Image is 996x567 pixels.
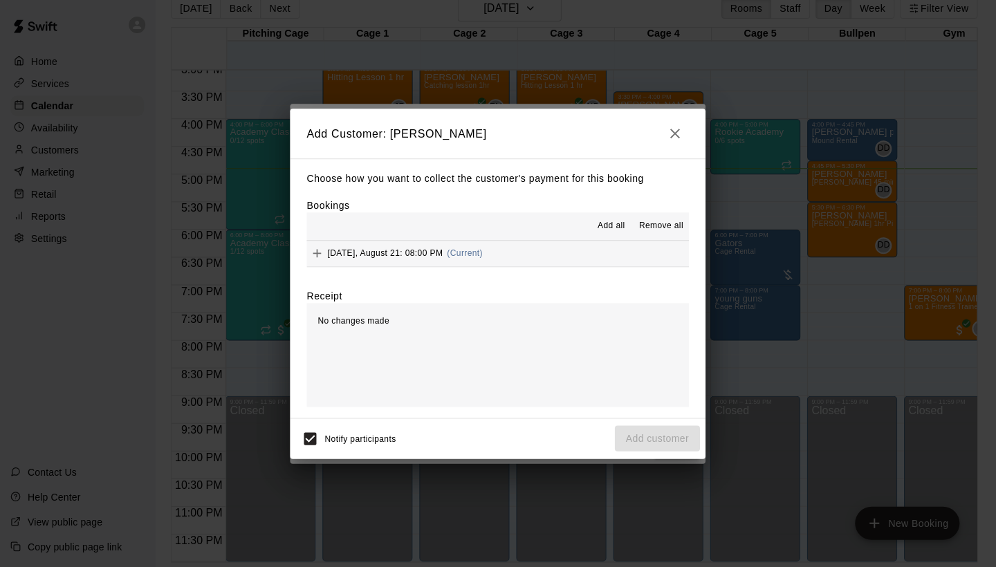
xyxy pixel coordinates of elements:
span: Notify participants [325,434,396,443]
span: Add all [598,219,625,233]
button: Remove all [634,215,689,237]
button: Add all [589,215,634,237]
span: Add [307,248,328,258]
label: Bookings [307,200,350,211]
p: Choose how you want to collect the customer's payment for this booking [307,170,689,187]
button: Add[DATE], August 21: 08:00 PM(Current) [307,241,689,266]
span: [DATE], August 21: 08:00 PM [328,248,443,258]
label: Receipt [307,289,342,303]
span: No changes made [318,316,389,326]
span: (Current) [448,248,483,258]
h2: Add Customer: [PERSON_NAME] [290,109,705,158]
span: Remove all [639,219,683,233]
